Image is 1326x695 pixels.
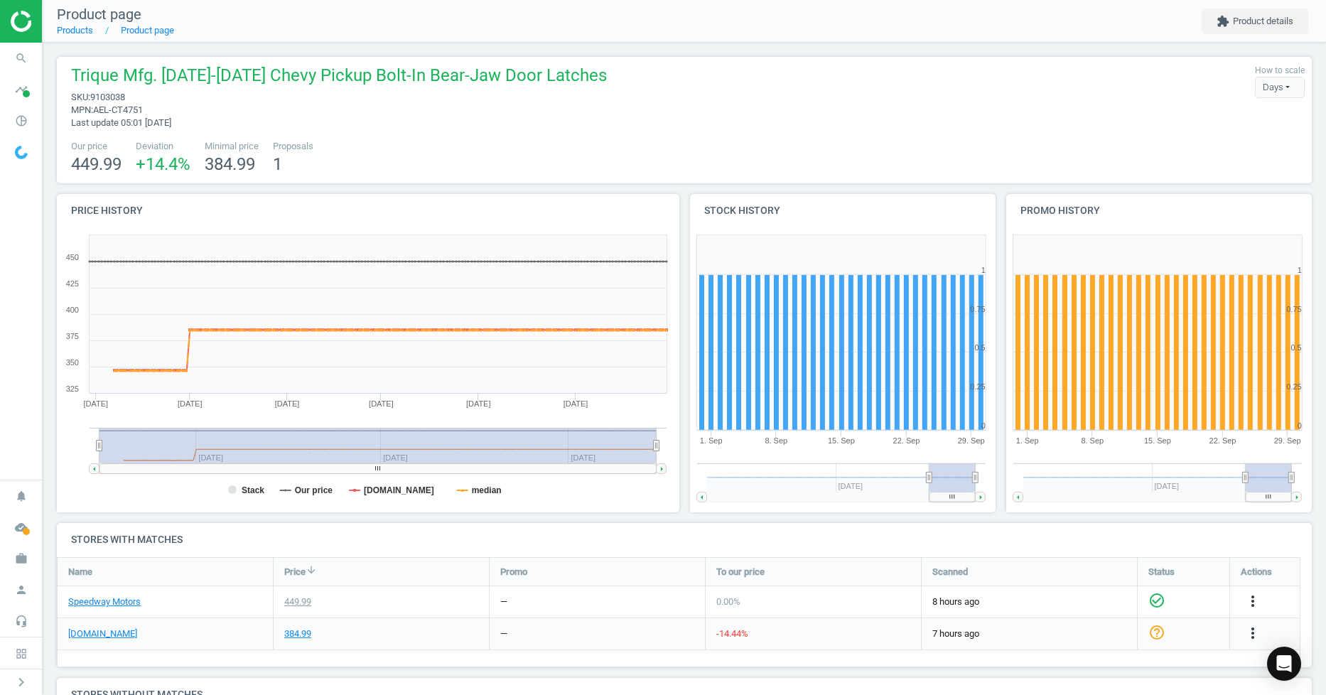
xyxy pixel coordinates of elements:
[136,140,190,153] span: Deviation
[13,674,30,691] i: chevron_right
[932,627,1126,640] span: 7 hours ago
[66,253,79,262] text: 450
[71,104,93,115] span: mpn :
[306,564,317,576] i: arrow_downward
[1148,565,1175,578] span: Status
[1255,77,1305,98] div: Days
[1144,436,1171,445] tspan: 15. Sep
[68,596,141,608] a: Speedway Motors
[15,146,28,159] img: wGWNvw8QSZomAAAAABJRU5ErkJggg==
[8,483,35,510] i: notifications
[8,107,35,134] i: pie_chart_outlined
[90,92,125,102] span: 9103038
[84,399,109,408] tspan: [DATE]
[284,565,306,578] span: Price
[8,608,35,635] i: headset_mic
[1244,593,1261,611] button: more_vert
[1148,623,1165,640] i: help_outline
[716,565,765,578] span: To our price
[500,565,527,578] span: Promo
[981,421,985,430] text: 0
[66,306,79,314] text: 400
[93,104,143,115] span: AEL-CT4751
[364,485,434,495] tspan: [DOMAIN_NAME]
[57,6,141,23] span: Product page
[1286,305,1301,313] text: 0.75
[8,514,35,541] i: cloud_done
[273,140,313,153] span: Proposals
[500,596,507,608] div: —
[1006,194,1312,227] h4: Promo history
[957,436,984,445] tspan: 29. Sep
[893,436,920,445] tspan: 22. Sep
[716,628,748,639] span: -14.44 %
[66,279,79,288] text: 425
[71,140,122,153] span: Our price
[974,343,985,352] text: 0.5
[690,194,996,227] h4: Stock history
[970,305,985,313] text: 0.75
[699,436,722,445] tspan: 1. Sep
[57,25,93,36] a: Products
[1241,565,1272,578] span: Actions
[1255,65,1305,77] label: How to scale
[1244,625,1261,642] i: more_vert
[1244,593,1261,610] i: more_vert
[932,565,968,578] span: Scanned
[178,399,203,408] tspan: [DATE]
[205,140,259,153] span: Minimal price
[1290,343,1301,352] text: 0.5
[275,399,300,408] tspan: [DATE]
[273,154,282,174] span: 1
[205,154,255,174] span: 384.99
[136,154,190,174] span: +14.4 %
[1148,591,1165,608] i: check_circle_outline
[11,11,112,32] img: ajHJNr6hYgQAAAAASUVORK5CYII=
[1209,436,1236,445] tspan: 22. Sep
[284,627,311,640] div: 384.99
[68,627,137,640] a: [DOMAIN_NAME]
[295,485,333,495] tspan: Our price
[71,154,122,174] span: 449.99
[71,117,171,128] span: Last update 05:01 [DATE]
[242,485,264,495] tspan: Stack
[472,485,502,495] tspan: median
[57,523,1312,556] h4: Stores with matches
[1244,625,1261,643] button: more_vert
[4,673,39,691] button: chevron_right
[1298,421,1302,430] text: 0
[121,25,174,36] a: Product page
[57,194,679,227] h4: Price history
[564,399,588,408] tspan: [DATE]
[970,382,985,391] text: 0.25
[8,45,35,72] i: search
[284,596,311,608] div: 449.99
[1274,436,1301,445] tspan: 29. Sep
[716,596,740,607] span: 0.00 %
[1081,436,1104,445] tspan: 8. Sep
[8,576,35,603] i: person
[66,358,79,367] text: 350
[1267,647,1301,681] div: Open Intercom Messenger
[66,384,79,393] text: 325
[1202,9,1308,34] button: extensionProduct details
[71,92,90,102] span: sku :
[981,266,985,274] text: 1
[765,436,787,445] tspan: 8. Sep
[828,436,855,445] tspan: 15. Sep
[66,332,79,340] text: 375
[466,399,491,408] tspan: [DATE]
[1286,382,1301,391] text: 0.25
[71,64,607,91] span: Trique Mfg. [DATE]-[DATE] Chevy Pickup Bolt-In Bear-Jaw Door Latches
[369,399,394,408] tspan: [DATE]
[1016,436,1039,445] tspan: 1. Sep
[500,627,507,640] div: —
[8,545,35,572] i: work
[8,76,35,103] i: timeline
[932,596,1126,608] span: 8 hours ago
[1298,266,1302,274] text: 1
[1217,15,1229,28] i: extension
[68,565,92,578] span: Name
